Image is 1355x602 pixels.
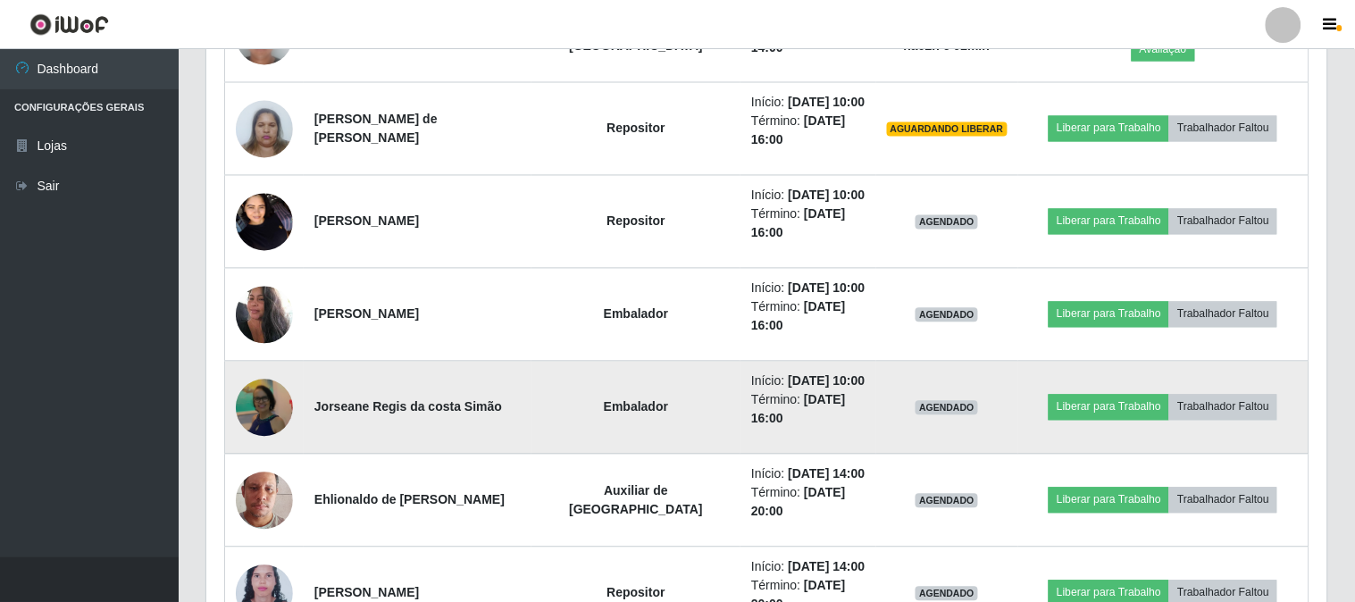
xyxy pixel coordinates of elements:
img: CoreUI Logo [29,13,109,36]
strong: [PERSON_NAME] [314,586,419,600]
strong: Embalador [604,400,668,414]
strong: Repositor [606,121,665,136]
time: [DATE] 10:00 [788,188,865,203]
button: Liberar para Trabalho [1049,395,1169,420]
button: Trabalhador Faltou [1169,209,1277,234]
button: Trabalhador Faltou [1169,488,1277,513]
strong: Repositor [606,586,665,600]
li: Término: [751,113,865,150]
img: 1697491701598.jpeg [236,91,293,167]
button: Trabalhador Faltou [1169,116,1277,141]
button: Trabalhador Faltou [1169,302,1277,327]
button: Liberar para Trabalho [1049,488,1169,513]
button: Trabalhador Faltou [1169,395,1277,420]
strong: Auxiliar de [GEOGRAPHIC_DATA] [569,20,703,53]
span: AGUARDANDO LIBERAR [887,122,1008,137]
span: AGENDADO [916,308,978,322]
time: [DATE] 10:00 [788,374,865,389]
li: Início: [751,372,865,391]
li: Término: [751,298,865,336]
strong: Embalador [604,307,668,322]
strong: Auxiliar de [GEOGRAPHIC_DATA] [569,484,703,517]
li: Início: [751,280,865,298]
li: Início: [751,465,865,484]
img: 1672695998184.jpeg [236,277,293,353]
li: Término: [751,484,865,522]
strong: há 02 h e 02 min [904,38,991,53]
img: 1675087680149.jpeg [236,450,293,552]
strong: [PERSON_NAME] [314,307,419,322]
time: [DATE] 14:00 [788,467,865,481]
button: Liberar para Trabalho [1049,209,1169,234]
li: Início: [751,558,865,577]
span: AGENDADO [916,494,978,508]
span: AGENDADO [916,587,978,601]
time: [DATE] 10:00 [788,281,865,296]
button: Liberar para Trabalho [1049,302,1169,327]
span: AGENDADO [916,401,978,415]
strong: Repositor [606,214,665,229]
img: 1722731641608.jpeg [236,184,293,260]
img: 1681351317309.jpeg [236,377,293,439]
time: [DATE] 10:00 [788,96,865,110]
strong: [PERSON_NAME] [314,214,419,229]
li: Início: [751,94,865,113]
li: Início: [751,187,865,205]
li: Término: [751,205,865,243]
strong: Jorseane Regis da costa Simão [314,400,502,414]
button: Liberar para Trabalho [1049,116,1169,141]
span: AGENDADO [916,215,978,230]
strong: Ehlionaldo de [PERSON_NAME] [314,493,505,507]
time: [DATE] 14:00 [788,560,865,574]
li: Término: [751,391,865,429]
strong: [PERSON_NAME] de [PERSON_NAME] [314,113,438,146]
